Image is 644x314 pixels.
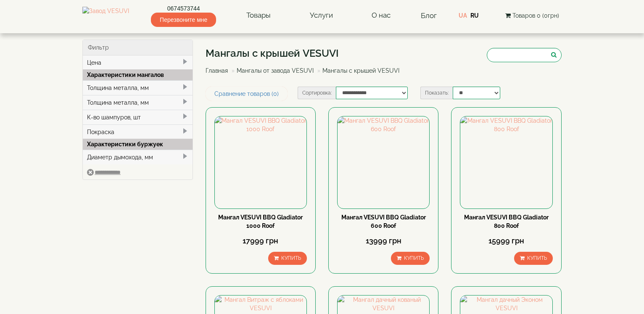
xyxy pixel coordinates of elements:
[83,124,193,139] div: Покраска
[363,6,399,25] a: О нас
[341,214,426,229] a: Мангал VESUVI BBQ Gladiator 600 Roof
[215,116,306,208] img: Мангал VESUVI BBQ Gladiator 1000 Roof
[459,12,467,19] a: UA
[527,255,547,261] span: Купить
[404,255,424,261] span: Купить
[83,69,193,80] div: Характеристики мангалов
[238,6,279,25] a: Товары
[514,252,553,265] button: Купить
[268,252,307,265] button: Купить
[512,12,559,19] span: Товаров 0 (0грн)
[338,116,429,208] img: Мангал VESUVI BBQ Gladiator 600 Roof
[315,66,399,75] li: Мангалы с крышей VESUVI
[301,6,341,25] a: Услуги
[391,252,430,265] button: Купить
[83,40,193,55] div: Фильтр
[83,80,193,95] div: Толщина металла, мм
[214,235,307,246] div: 17999 грн
[470,12,479,19] a: RU
[281,255,301,261] span: Купить
[151,13,216,27] span: Перезвоните мне
[218,214,303,229] a: Мангал VESUVI BBQ Gladiator 1000 Roof
[83,139,193,150] div: Характеристики буржуек
[460,235,552,246] div: 15999 грн
[83,55,193,70] div: Цена
[206,87,288,101] a: Сравнение товаров (0)
[464,214,549,229] a: Мангал VESUVI BBQ Gladiator 800 Roof
[82,7,129,24] img: Завод VESUVI
[337,235,430,246] div: 13999 грн
[237,67,314,74] a: Мангалы от завода VESUVI
[503,11,562,20] button: Товаров 0 (0грн)
[83,110,193,124] div: К-во шампуров, шт
[206,67,228,74] a: Главная
[151,4,216,13] a: 0674573744
[421,11,437,20] a: Блог
[298,87,336,99] label: Сортировка:
[420,87,453,99] label: Показать:
[83,150,193,164] div: Диаметр дымохода, мм
[206,48,406,59] h1: Мангалы с крышей VESUVI
[83,95,193,110] div: Толщина металла, мм
[460,116,552,208] img: Мангал VESUVI BBQ Gladiator 800 Roof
